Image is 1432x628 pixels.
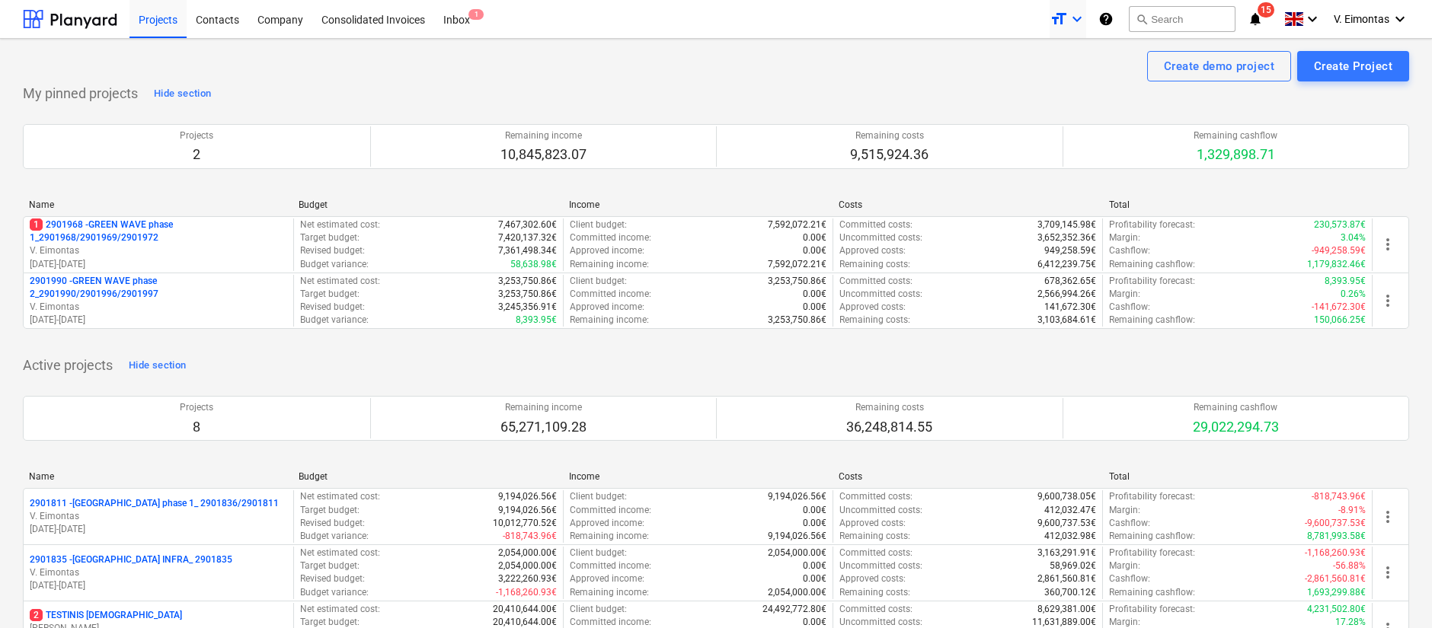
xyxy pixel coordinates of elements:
p: 9,600,738.05€ [1037,490,1096,503]
p: 3,103,684.61€ [1037,314,1096,327]
p: 9,194,026.56€ [768,530,826,543]
p: Committed costs : [839,275,913,288]
p: Target budget : [300,504,360,517]
p: 3,652,352.36€ [1037,231,1096,244]
div: 2901990 -GREEN WAVE phase 2_2901990/2901996/2901997V. Eimontas[DATE]-[DATE] [30,275,287,327]
i: keyboard_arrow_down [1068,10,1086,28]
div: Total [1109,199,1366,210]
p: 24,492,772.80€ [762,603,826,616]
p: 7,420,137.32€ [498,231,557,244]
p: Uncommitted costs : [839,559,922,572]
p: 3,163,291.91€ [1037,547,1096,559]
p: Remaining income [500,401,587,414]
p: Committed costs : [839,547,913,559]
p: Uncommitted costs : [839,504,922,517]
p: 0.00€ [803,517,826,530]
p: Approved income : [570,244,644,257]
p: Approved costs : [839,572,906,585]
p: 1,179,832.46€ [1307,258,1366,271]
p: 9,515,924.36 [850,145,929,164]
p: -1,168,260.93€ [1305,547,1366,559]
p: Remaining costs [846,401,932,414]
p: Budget variance : [300,258,369,271]
p: Committed income : [570,288,651,301]
p: 9,194,026.56€ [498,490,557,503]
p: 10,012,770.52€ [493,517,557,530]
p: 3,253,750.86€ [498,288,557,301]
p: 3,253,750.86€ [498,275,557,288]
p: Revised budget : [300,244,365,257]
p: Remaining cashflow : [1109,530,1195,543]
div: Total [1109,471,1366,482]
p: Committed costs : [839,603,913,616]
p: Committed income : [570,231,651,244]
p: Margin : [1109,288,1140,301]
p: V. Eimontas [30,510,287,523]
div: Income [569,471,826,482]
p: 3,222,260.93€ [498,572,557,585]
p: Budget variance : [300,586,369,599]
p: Net estimated cost : [300,275,380,288]
div: Chat Widget [1356,555,1432,628]
p: V. Eimontas [30,244,287,257]
div: 12901968 -GREEN WAVE phase 1_2901968/2901969/2901972V. Eimontas[DATE]-[DATE] [30,218,287,271]
div: Name [29,471,286,482]
p: 20,410,644.00€ [493,603,557,616]
p: 2,054,000.00€ [768,586,826,599]
p: 4,231,502.80€ [1307,603,1366,616]
p: 7,592,072.21€ [768,218,826,231]
p: Target budget : [300,288,360,301]
p: Budget variance : [300,314,369,327]
div: Create demo project [1164,56,1274,76]
p: Cashflow : [1109,301,1150,314]
p: Net estimated cost : [300,547,380,559]
p: 65,271,109.28 [500,418,587,436]
p: Remaining costs : [839,530,910,543]
div: Costs [839,199,1096,210]
div: 2901835 -[GEOGRAPHIC_DATA] INFRA_ 2901835V. Eimontas[DATE]-[DATE] [30,553,287,592]
p: 36,248,814.55 [846,418,932,436]
p: Remaining costs : [839,314,910,327]
p: 7,361,498.34€ [498,244,557,257]
p: Remaining income [500,129,587,142]
p: Remaining cashflow [1194,129,1277,142]
p: 7,592,072.21€ [768,258,826,271]
p: 3.04% [1341,231,1366,244]
p: Projects [180,401,213,414]
p: -2,861,560.81€ [1305,572,1366,585]
div: Create Project [1314,56,1392,76]
p: Remaining cashflow : [1109,258,1195,271]
p: Margin : [1109,231,1140,244]
span: 2 [30,609,43,621]
p: 412,032.98€ [1044,530,1096,543]
p: Revised budget : [300,517,365,530]
div: 2901811 -[GEOGRAPHIC_DATA] phase 1_ 2901836/2901811V. Eimontas[DATE]-[DATE] [30,497,287,536]
p: 0.00€ [803,231,826,244]
p: Remaining cashflow [1193,401,1279,414]
div: Hide section [129,357,186,375]
p: 2,054,000.00€ [768,547,826,559]
p: [DATE] - [DATE] [30,314,287,327]
p: -141,672.30€ [1312,301,1366,314]
p: Cashflow : [1109,572,1150,585]
p: Profitability forecast : [1109,218,1195,231]
p: Profitability forecast : [1109,490,1195,503]
p: Target budget : [300,231,360,244]
p: 3,253,750.86€ [768,314,826,327]
p: -56.88% [1333,559,1366,572]
p: Approved costs : [839,517,906,530]
p: 0.00€ [803,559,826,572]
p: Committed costs : [839,490,913,503]
p: V. Eimontas [30,566,287,579]
i: keyboard_arrow_down [1303,10,1322,28]
span: search [1136,13,1148,25]
p: Remaining costs : [839,586,910,599]
p: 150,066.25€ [1314,314,1366,327]
i: Knowledge base [1098,10,1114,28]
p: 8,629,381.00€ [1037,603,1096,616]
p: 360,700.12€ [1044,586,1096,599]
p: -8.91% [1338,504,1366,517]
p: TESTINIS [DEMOGRAPHIC_DATA] [30,609,182,622]
p: Committed income : [570,504,651,517]
p: 10,845,823.07 [500,145,587,164]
